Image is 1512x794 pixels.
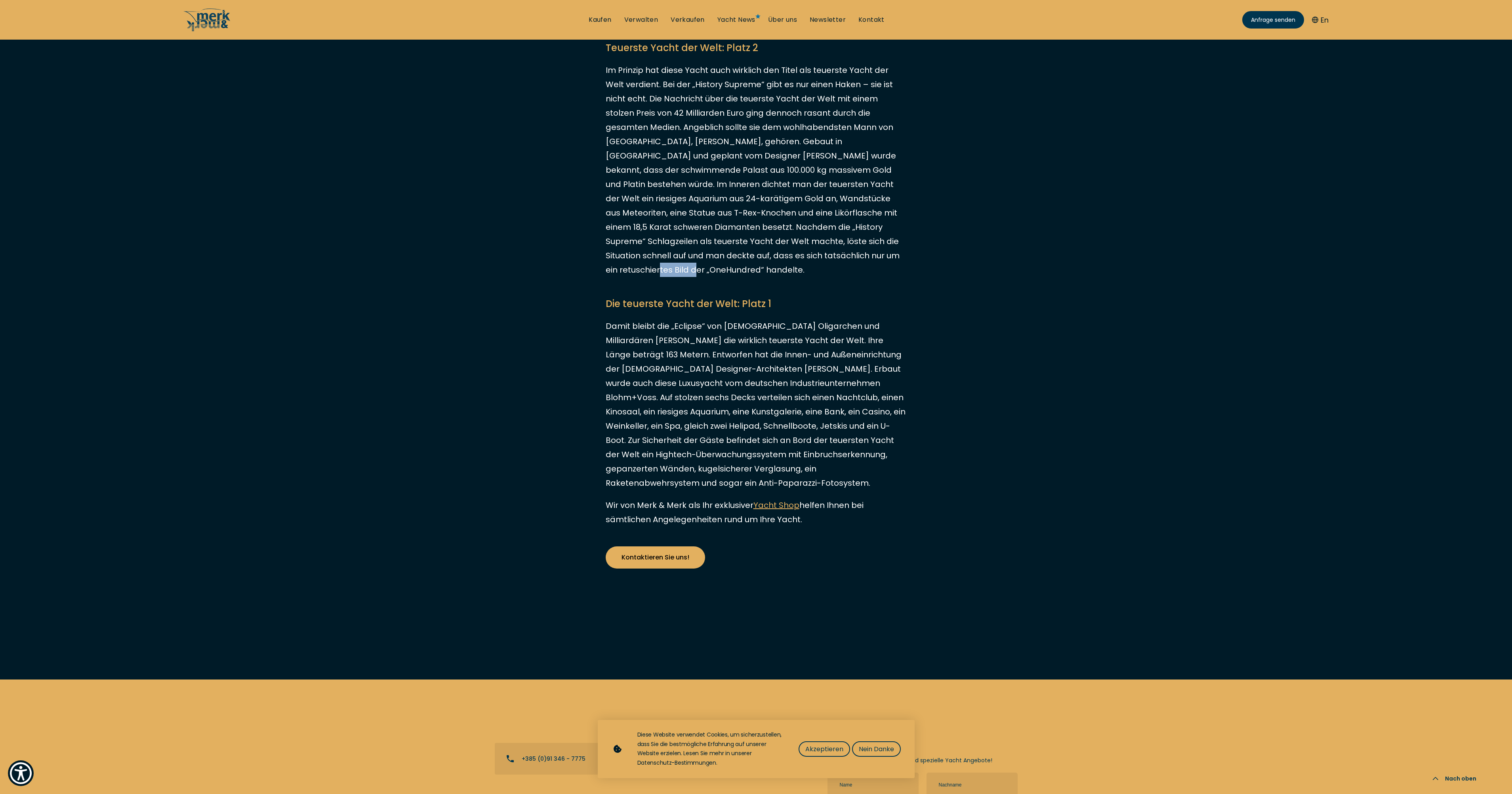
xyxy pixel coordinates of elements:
p: Im Prinzip hat diese Yacht auch wirklich den Titel als teuerste Yacht der Welt verdient. Bei der ... [606,63,907,277]
h5: Newsletter [828,743,1018,756]
span: Akzeptieren [805,744,843,754]
a: Anfrage senden [1242,11,1304,29]
button: Akzeptieren [799,741,850,757]
button: Show Accessibility Preferences [8,760,34,786]
a: Kontakt [858,15,885,24]
span: Nein Danke [859,744,894,754]
h2: Die teuerste Yacht der Welt: Platz 1 [606,297,907,311]
a: Über uns [768,15,797,24]
h2: Teuerste Yacht der Welt: Platz 2 [606,41,907,55]
a: Yacht Shop [753,500,799,511]
div: Diese Website verwendet Cookies, um sicherzustellen, dass Sie die bestmögliche Erfahrung auf unse... [637,730,783,768]
button: Nein Danke [852,741,901,757]
p: Wir von Merk & Merk als Ihr exklusiver helfen Ihnen bei sämtlichen Angelegenheiten rund um Ihre Y... [606,498,907,527]
button: Nach oben [1420,763,1488,794]
span: Anfrage senden [1251,16,1295,24]
a: Kontaktieren Sie uns! [606,546,705,569]
a: Yacht News [717,15,755,24]
a: Newsletter [810,15,846,24]
p: +385 (0)91 346 - 7775 [522,755,585,763]
p: Damit bleibt die „Eclipse“ von [DEMOGRAPHIC_DATA] Oligarchen und Milliardären [PERSON_NAME] die w... [606,319,907,490]
p: Erhalten Sie exklusive Inhalte und spezielle Yacht Angebote! [828,756,1018,765]
a: Datenschutz-Bestimmungen [637,759,716,767]
a: Verkaufen [671,15,705,24]
a: Kaufen [589,15,611,24]
button: En [1312,15,1329,25]
a: Verwalten [624,15,658,24]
